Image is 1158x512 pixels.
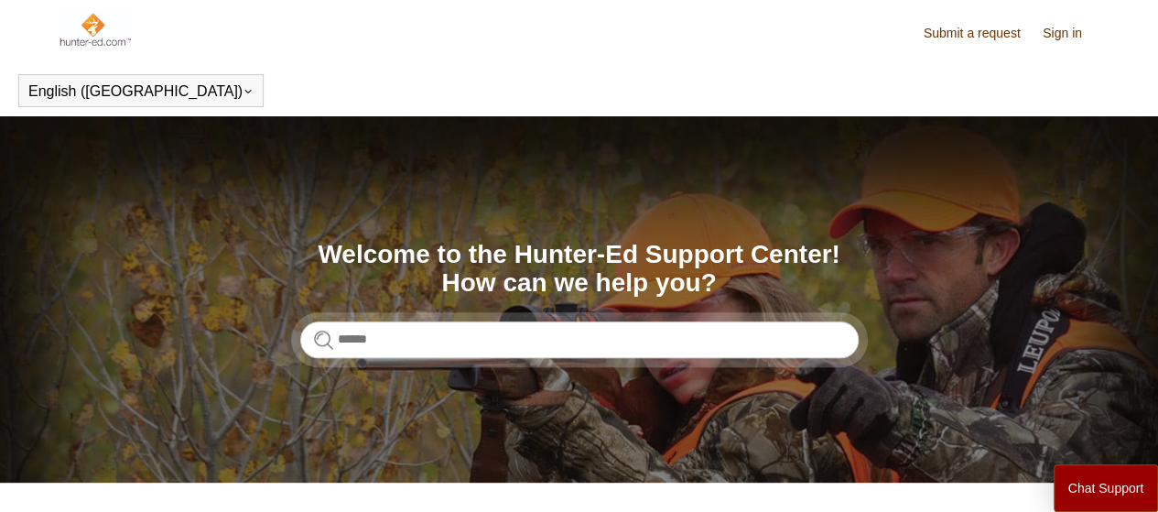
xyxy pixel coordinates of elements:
[300,241,859,298] h1: Welcome to the Hunter-Ed Support Center! How can we help you?
[1043,24,1100,43] a: Sign in
[58,11,132,48] img: Hunter-Ed Help Center home page
[300,321,859,358] input: Search
[924,24,1039,43] a: Submit a request
[28,83,254,100] button: English ([GEOGRAPHIC_DATA])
